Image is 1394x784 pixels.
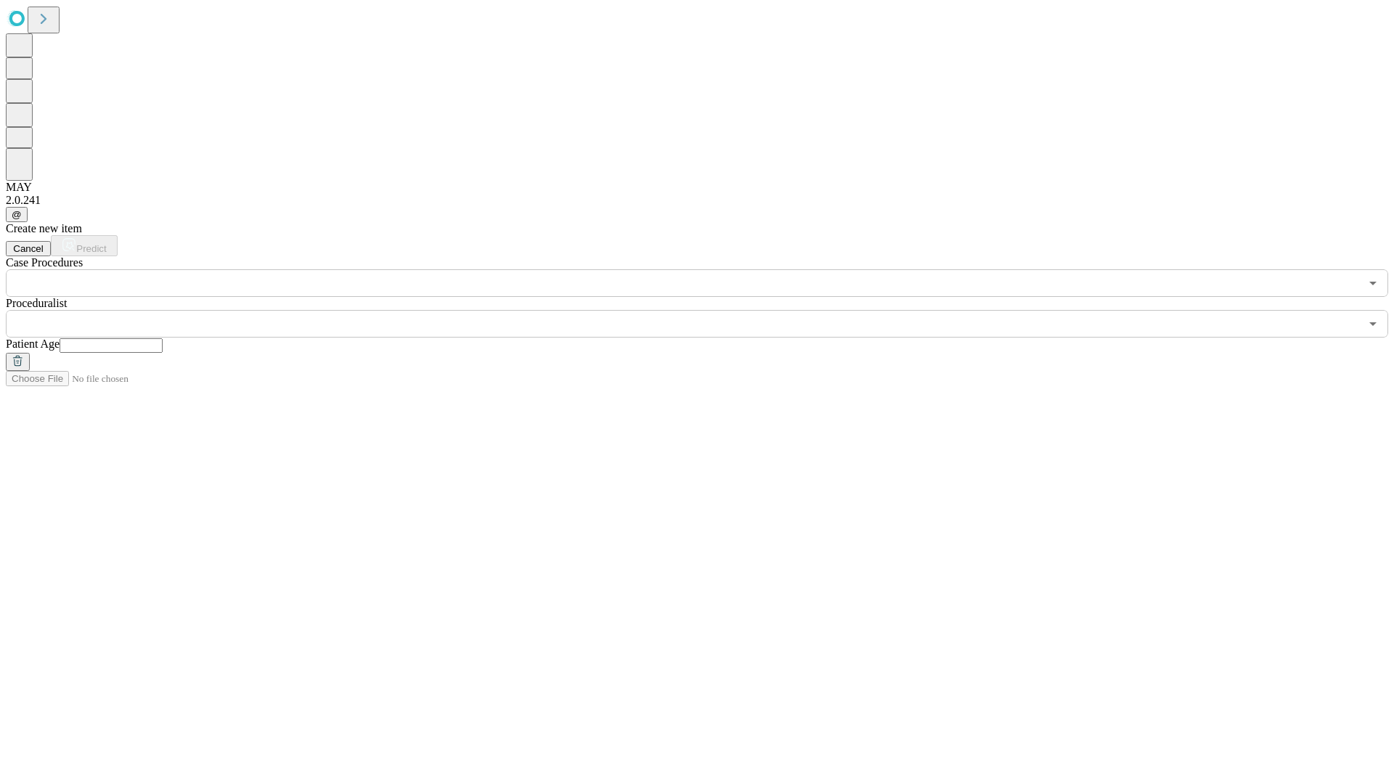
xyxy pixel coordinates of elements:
[1363,273,1383,293] button: Open
[1363,314,1383,334] button: Open
[6,222,82,234] span: Create new item
[12,209,22,220] span: @
[6,194,1388,207] div: 2.0.241
[6,241,51,256] button: Cancel
[6,256,83,269] span: Scheduled Procedure
[13,243,44,254] span: Cancel
[6,181,1388,194] div: MAY
[6,207,28,222] button: @
[6,297,67,309] span: Proceduralist
[76,243,106,254] span: Predict
[6,338,60,350] span: Patient Age
[51,235,118,256] button: Predict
